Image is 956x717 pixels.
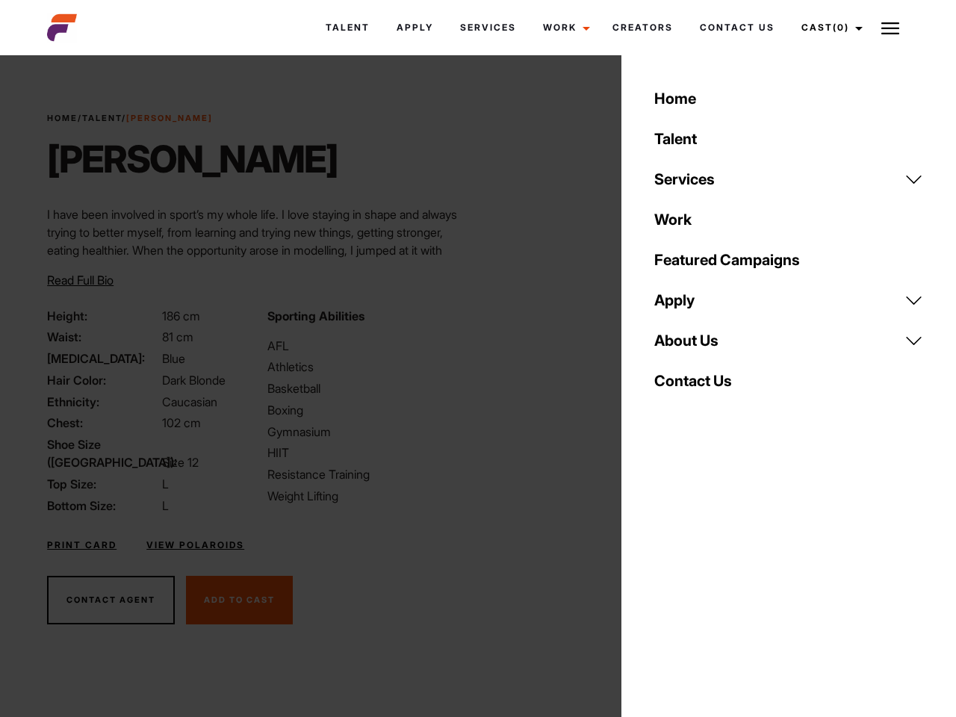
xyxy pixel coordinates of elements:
span: Read Full Bio [47,273,114,288]
a: Contact Us [686,7,788,48]
strong: [PERSON_NAME] [126,113,213,123]
span: Height: [47,307,159,325]
li: Athletics [267,358,469,376]
li: Weight Lifting [267,487,469,505]
img: Burger icon [881,19,899,37]
li: Basketball [267,379,469,397]
span: Top Size: [47,475,159,493]
span: / / [47,112,213,125]
a: Contact Us [645,361,932,401]
a: Print Card [47,538,117,552]
span: Size 12 [162,455,199,470]
a: Apply [383,7,447,48]
span: Shoe Size ([GEOGRAPHIC_DATA]): [47,435,159,471]
button: Read Full Bio [47,271,114,289]
a: Home [47,113,78,123]
li: Resistance Training [267,465,469,483]
li: Gymnasium [267,423,469,441]
span: 102 cm [162,415,201,430]
span: Blue [162,351,185,366]
span: (0) [833,22,849,33]
span: Hair Color: [47,371,159,389]
li: HIIT [267,444,469,462]
span: 186 cm [162,308,200,323]
a: Featured Campaigns [645,240,932,280]
a: Apply [645,280,932,320]
button: Add To Cast [186,576,293,625]
span: Add To Cast [204,595,275,605]
li: AFL [267,337,469,355]
a: Work [530,7,599,48]
a: Creators [599,7,686,48]
a: Services [447,7,530,48]
a: Home [645,78,932,119]
a: Talent [82,113,122,123]
a: About Us [645,320,932,361]
p: I have been involved in sport’s my whole life. I love staying in shape and always trying to bette... [47,205,469,331]
span: L [162,498,169,513]
button: Contact Agent [47,576,175,625]
a: Talent [312,7,383,48]
a: Work [645,199,932,240]
img: cropped-aefm-brand-fav-22-square.png [47,13,77,43]
span: L [162,477,169,491]
video: Your browser does not support the video tag. [514,96,876,548]
span: Bottom Size: [47,497,159,515]
a: View Polaroids [146,538,244,552]
span: [MEDICAL_DATA]: [47,350,159,367]
strong: Sporting Abilities [267,308,364,323]
span: Caucasian [162,394,217,409]
span: Ethnicity: [47,393,159,411]
span: 81 cm [162,329,193,344]
h1: [PERSON_NAME] [47,137,338,181]
span: Waist: [47,328,159,346]
span: Chest: [47,414,159,432]
a: Cast(0) [788,7,872,48]
a: Services [645,159,932,199]
span: Dark Blonde [162,373,226,388]
li: Boxing [267,401,469,419]
a: Talent [645,119,932,159]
